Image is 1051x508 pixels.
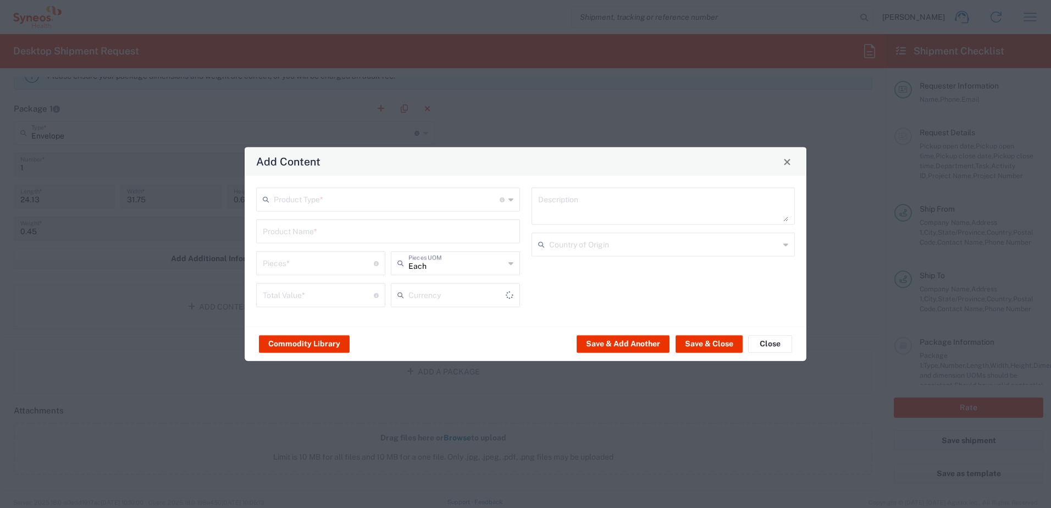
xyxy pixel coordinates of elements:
button: Close [748,335,792,352]
button: Close [779,154,795,169]
h4: Add Content [256,153,320,169]
button: Save & Add Another [577,335,670,352]
button: Commodity Library [259,335,350,352]
button: Save & Close [676,335,743,352]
